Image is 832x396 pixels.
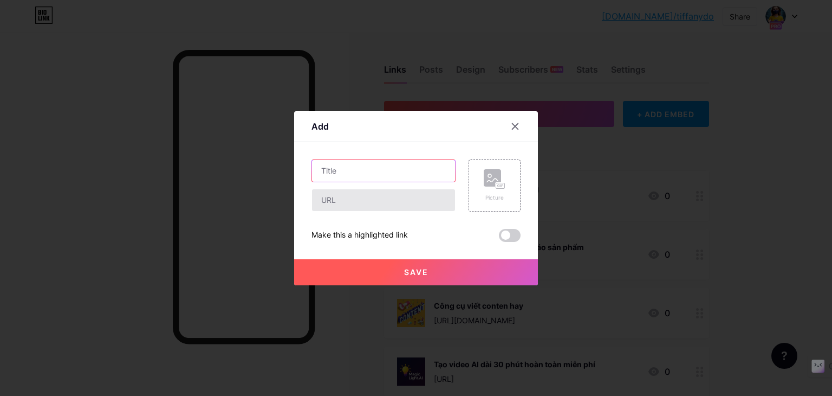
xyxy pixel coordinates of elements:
div: Make this a highlighted link [311,229,408,242]
input: URL [312,189,455,211]
span: Save [404,267,428,277]
div: Add [311,120,329,133]
input: Title [312,160,455,182]
button: Save [294,259,538,285]
div: Picture [484,194,505,202]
